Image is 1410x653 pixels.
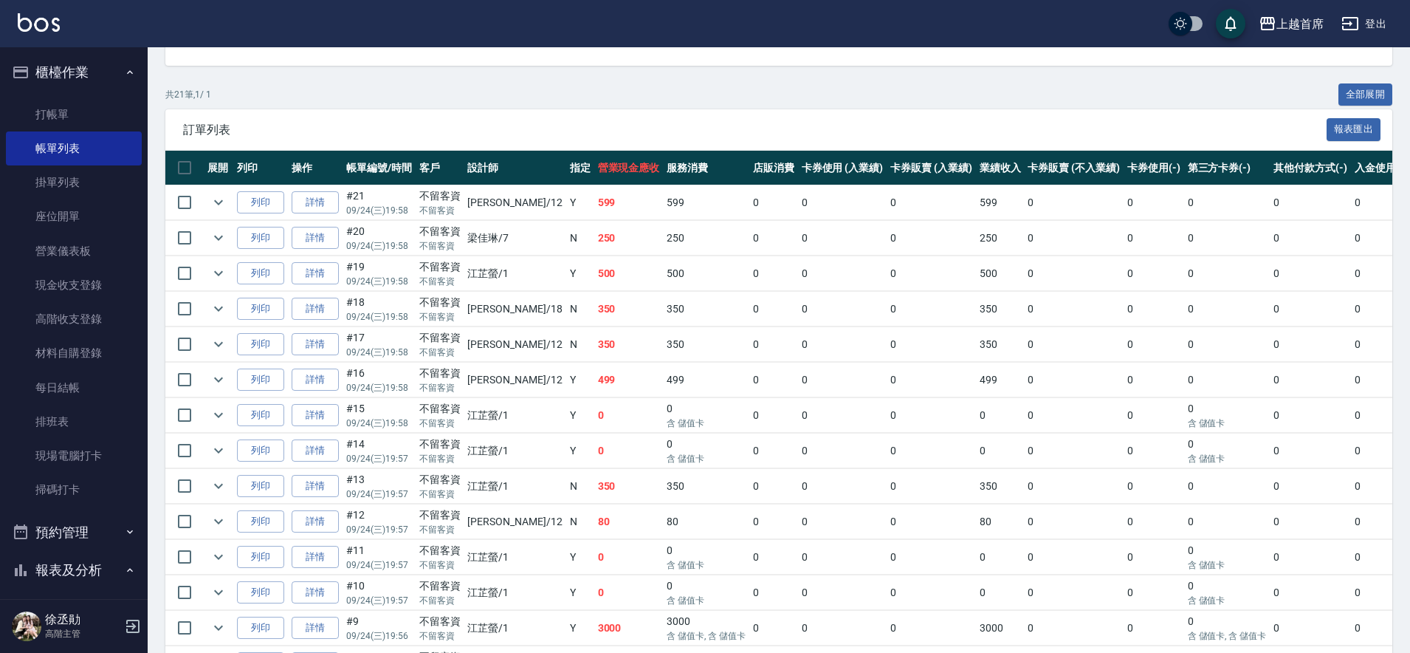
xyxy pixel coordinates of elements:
[464,151,565,185] th: 設計師
[566,256,594,291] td: Y
[1270,221,1351,256] td: 0
[976,434,1025,468] td: 0
[1327,122,1381,136] a: 報表匯出
[1184,256,1270,291] td: 0
[798,221,887,256] td: 0
[1188,594,1267,607] p: 含 儲值卡
[292,546,339,569] a: 詳情
[419,472,461,488] div: 不留客資
[663,185,749,220] td: 599
[237,546,284,569] button: 列印
[594,469,664,504] td: 350
[18,13,60,32] img: Logo
[237,475,284,498] button: 列印
[594,185,664,220] td: 599
[6,234,142,268] a: 營業儀表板
[798,292,887,326] td: 0
[1024,363,1123,397] td: 0
[464,611,565,646] td: 江芷螢 /1
[343,540,416,575] td: #11
[419,558,461,572] p: 不留客資
[1024,256,1123,291] td: 0
[1270,434,1351,468] td: 0
[237,369,284,392] button: 列印
[887,327,976,362] td: 0
[887,540,976,575] td: 0
[976,398,1025,433] td: 0
[207,369,230,391] button: expand row
[594,256,664,291] td: 500
[292,510,339,533] a: 詳情
[1188,558,1267,572] p: 含 儲值卡
[663,363,749,397] td: 499
[419,401,461,417] div: 不留客資
[343,185,416,220] td: #21
[464,327,565,362] td: [PERSON_NAME] /12
[419,381,461,394] p: 不留客資
[346,488,412,501] p: 09/24 (三) 19:57
[1024,292,1123,326] td: 0
[1270,185,1351,220] td: 0
[1024,185,1123,220] td: 0
[343,256,416,291] td: #19
[346,381,412,394] p: 09/24 (三) 19:58
[887,434,976,468] td: 0
[1270,398,1351,433] td: 0
[566,540,594,575] td: Y
[346,594,412,607] p: 09/24 (三) 19:57
[663,540,749,575] td: 0
[663,151,749,185] th: 服務消費
[887,505,976,539] td: 0
[1188,452,1267,465] p: 含 儲值卡
[207,546,230,568] button: expand row
[887,575,976,610] td: 0
[594,398,664,433] td: 0
[233,151,288,185] th: 列印
[1270,256,1351,291] td: 0
[464,469,565,504] td: 江芷螢 /1
[464,221,565,256] td: 梁佳琳 /7
[292,440,339,462] a: 詳情
[419,204,461,217] p: 不留客資
[566,151,594,185] th: 指定
[6,131,142,165] a: 帳單列表
[1184,469,1270,504] td: 0
[1024,434,1123,468] td: 0
[1184,505,1270,539] td: 0
[663,434,749,468] td: 0
[749,292,798,326] td: 0
[6,268,142,302] a: 現金收支登錄
[1184,575,1270,610] td: 0
[207,333,230,355] button: expand row
[343,434,416,468] td: #14
[667,417,746,430] p: 含 儲值卡
[464,398,565,433] td: 江芷螢 /1
[6,336,142,370] a: 材料自購登錄
[1270,505,1351,539] td: 0
[566,505,594,539] td: N
[419,295,461,310] div: 不留客資
[798,575,887,610] td: 0
[1124,540,1184,575] td: 0
[237,617,284,640] button: 列印
[207,440,230,462] button: expand row
[207,581,230,604] button: expand row
[594,151,664,185] th: 營業現金應收
[292,404,339,427] a: 詳情
[663,398,749,433] td: 0
[343,575,416,610] td: #10
[1124,398,1184,433] td: 0
[207,475,230,497] button: expand row
[419,452,461,465] p: 不留客資
[6,551,142,589] button: 報表及分析
[1124,185,1184,220] td: 0
[976,575,1025,610] td: 0
[1184,363,1270,397] td: 0
[749,469,798,504] td: 0
[343,398,416,433] td: #15
[1124,363,1184,397] td: 0
[976,151,1025,185] th: 業績收入
[1327,118,1381,141] button: 報表匯出
[1184,327,1270,362] td: 0
[237,333,284,356] button: 列印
